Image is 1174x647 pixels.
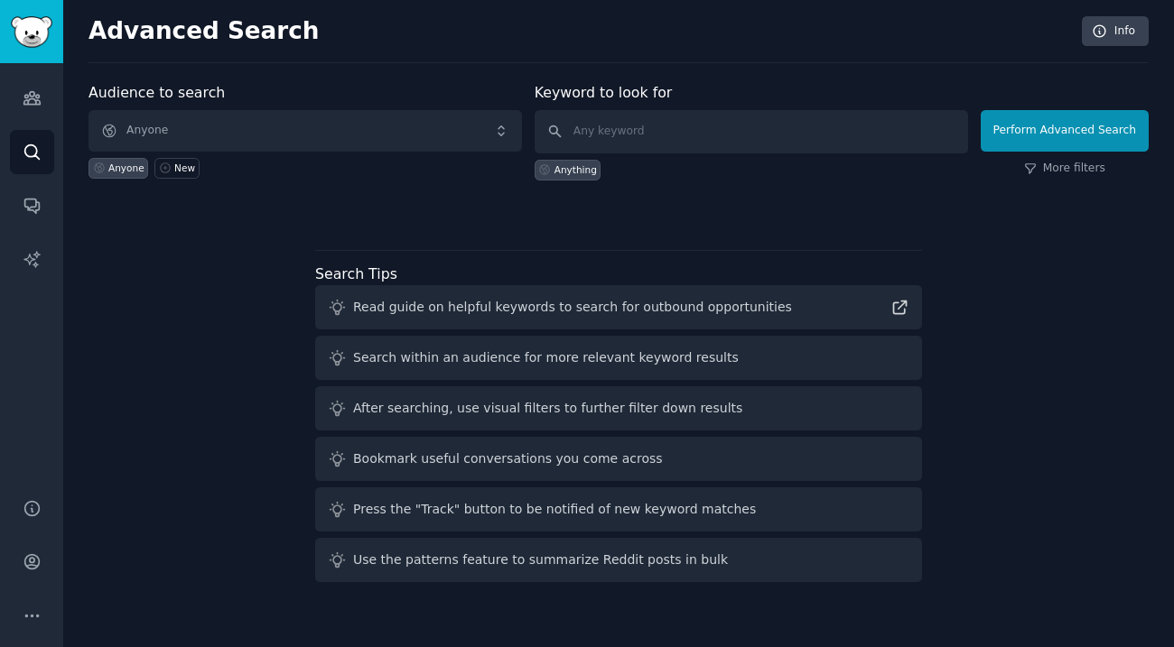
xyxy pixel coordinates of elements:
a: New [154,158,199,179]
div: Use the patterns feature to summarize Reddit posts in bulk [353,550,728,569]
div: Bookmark useful conversations you come across [353,449,663,468]
input: Any keyword [535,110,968,153]
label: Audience to search [89,84,225,101]
label: Keyword to look for [535,84,673,101]
div: New [174,162,195,174]
div: Anything [554,163,597,176]
img: GummySearch logo [11,16,52,48]
div: After searching, use visual filters to further filter down results [353,399,742,418]
div: Search within an audience for more relevant keyword results [353,348,739,367]
button: Anyone [89,110,522,152]
label: Search Tips [315,265,397,282]
div: Anyone [108,162,144,174]
a: Info [1082,16,1149,47]
div: Read guide on helpful keywords to search for outbound opportunities [353,298,792,317]
h2: Advanced Search [89,17,1072,46]
div: Press the "Track" button to be notified of new keyword matches [353,500,756,519]
button: Perform Advanced Search [981,110,1149,152]
a: More filters [1024,161,1105,177]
